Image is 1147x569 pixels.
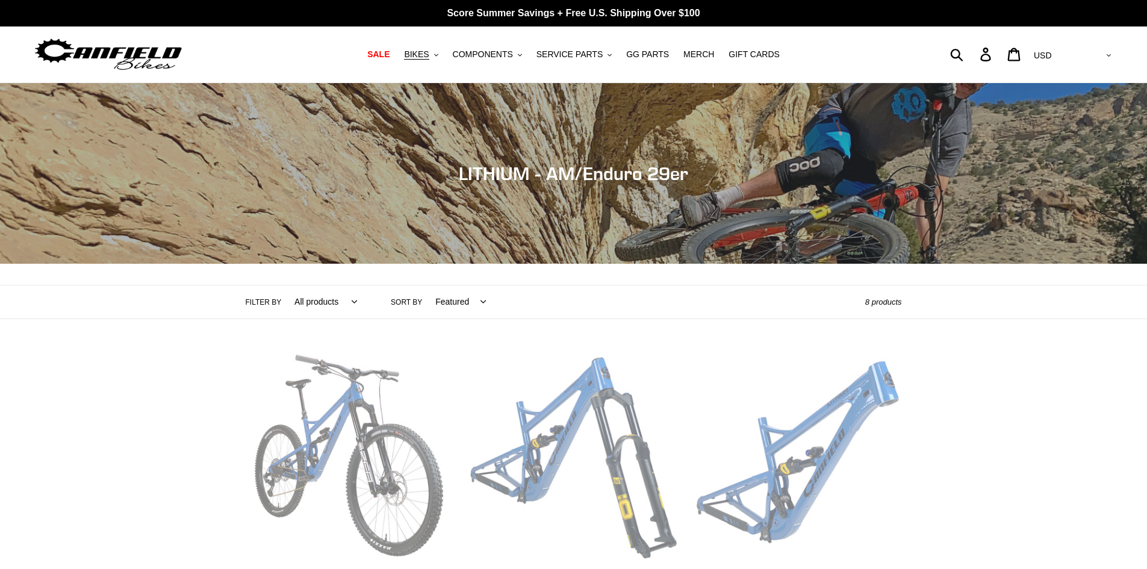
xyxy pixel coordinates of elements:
[361,46,396,63] a: SALE
[626,49,669,60] span: GG PARTS
[723,46,786,63] a: GIFT CARDS
[536,49,603,60] span: SERVICE PARTS
[404,49,429,60] span: BIKES
[453,49,513,60] span: COMPONENTS
[530,46,618,63] button: SERVICE PARTS
[33,36,184,73] img: Canfield Bikes
[683,49,714,60] span: MERCH
[620,46,675,63] a: GG PARTS
[677,46,720,63] a: MERCH
[391,297,422,308] label: Sort by
[957,41,987,67] input: Search
[367,49,390,60] span: SALE
[729,49,780,60] span: GIFT CARDS
[447,46,528,63] button: COMPONENTS
[398,46,444,63] button: BIKES
[865,297,902,306] span: 8 products
[246,297,282,308] label: Filter by
[459,163,688,184] span: LITHIUM - AM/Enduro 29er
